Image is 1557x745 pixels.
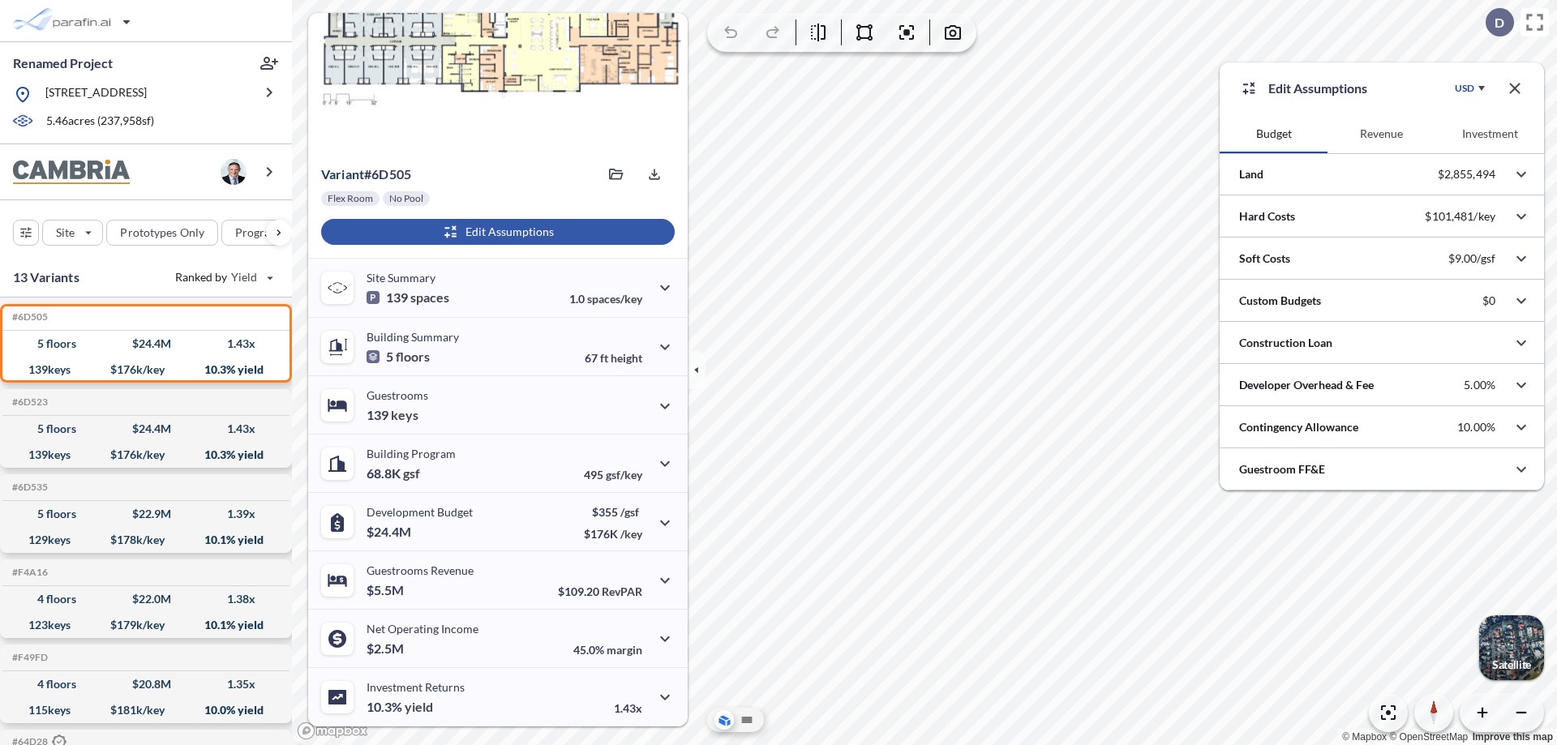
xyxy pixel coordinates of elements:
p: Investment Returns [367,680,465,694]
p: $355 [584,505,642,519]
p: Building Program [367,447,456,460]
h5: Click to copy the code [9,311,48,323]
button: Switcher ImageSatellite [1479,615,1544,680]
p: [STREET_ADDRESS] [45,84,147,105]
img: user logo [221,159,247,185]
p: # 6d505 [321,166,411,182]
p: 5.00% [1464,378,1495,392]
img: BrandImage [13,160,130,185]
p: Hard Costs [1239,208,1295,225]
p: 5 [367,349,430,365]
span: spaces/key [587,292,642,306]
p: Contingency Allowance [1239,419,1358,435]
p: $109.20 [558,584,642,598]
p: $9.00/gsf [1448,251,1495,266]
p: 1.0 [569,292,642,306]
button: Prototypes Only [106,220,218,246]
p: 67 [585,351,642,365]
p: 10.00% [1457,420,1495,435]
p: 139 [367,289,449,306]
p: 5.46 acres ( 237,958 sf) [46,113,154,131]
p: Guestrooms [367,388,428,402]
span: spaces [410,289,449,306]
p: $24.4M [367,524,414,540]
p: $101,481/key [1425,209,1495,224]
p: Program [235,225,281,241]
h5: Click to copy the code [9,396,48,408]
p: Building Summary [367,330,459,344]
button: Aerial View [714,710,734,730]
p: 13 Variants [13,268,79,287]
p: Custom Budgets [1239,293,1321,309]
p: Renamed Project [13,54,113,72]
p: Development Budget [367,505,473,519]
h5: Click to copy the code [9,482,48,493]
p: $176K [584,527,642,541]
span: height [611,351,642,365]
p: Guestrooms Revenue [367,563,474,577]
p: Soft Costs [1239,250,1290,267]
span: /key [620,527,642,541]
a: OpenStreetMap [1389,731,1468,743]
span: yield [405,699,433,715]
span: gsf/key [606,468,642,482]
button: Program [221,220,309,246]
p: Site [56,225,75,241]
h5: Click to copy the code [9,567,48,578]
div: USD [1455,82,1474,95]
button: Revenue [1328,114,1435,153]
p: 10.3% [367,699,433,715]
p: $5.5M [367,582,406,598]
p: Guestroom FF&E [1239,461,1325,477]
p: Satellite [1492,658,1531,671]
span: floors [396,349,430,365]
h5: Click to copy the code [9,652,48,663]
p: Prototypes Only [120,225,204,241]
button: Budget [1220,114,1328,153]
span: margin [607,643,642,657]
span: gsf [403,465,420,482]
p: 495 [584,468,642,482]
p: $2,855,494 [1438,167,1495,182]
p: Edit Assumptions [1268,79,1367,98]
button: Investment [1436,114,1544,153]
button: Site Plan [737,710,757,730]
img: Switcher Image [1479,615,1544,680]
p: 1.43x [614,701,642,715]
button: Site [42,220,103,246]
p: 45.0% [573,643,642,657]
p: Developer Overhead & Fee [1239,377,1374,393]
p: 68.8K [367,465,420,482]
p: D [1495,15,1504,30]
button: Ranked by Yield [162,264,284,290]
a: Improve this map [1473,731,1553,743]
a: Mapbox homepage [297,721,368,740]
p: Net Operating Income [367,622,478,636]
p: Flex Room [328,192,373,205]
p: No Pool [389,192,423,205]
p: 139 [367,407,418,423]
span: Variant [321,166,364,182]
span: ft [600,351,608,365]
span: /gsf [620,505,639,519]
p: Site Summary [367,271,435,285]
p: $2.5M [367,640,406,657]
p: Land [1239,166,1263,182]
a: Mapbox [1342,731,1387,743]
p: $0 [1482,293,1495,308]
span: RevPAR [602,584,642,598]
p: Construction Loan [1239,335,1332,351]
button: Edit Assumptions [321,219,675,245]
span: keys [391,407,418,423]
span: Yield [231,269,258,285]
